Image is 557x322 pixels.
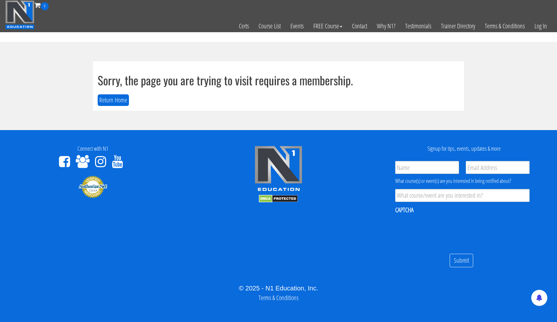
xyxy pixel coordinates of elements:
h4: Connect with N1 [5,146,181,152]
div: © 2025 - N1 Education, Inc. [5,283,552,293]
a: Terms & Conditions [480,10,530,42]
a: Trainer Directory [436,10,480,42]
label: CAPTCHA [395,206,414,214]
div: What course(s) or event(s) are you interested in being notified about? [395,177,530,185]
h4: Signup for tips, events, updates & more [376,146,552,152]
input: Email Address [466,161,530,174]
button: Return Home [98,94,129,106]
span: 0 [41,2,49,10]
a: Terms & Conditions [259,293,298,302]
img: n1-education [5,0,34,29]
a: Testimonials [400,10,436,42]
a: Contact [347,10,372,42]
iframe: reCAPTCHA [395,218,493,243]
a: Course List [254,10,286,42]
img: n1-edu-logo [254,146,303,193]
img: Authorize.Net Merchant - Click to Verify [78,175,107,198]
a: Events [286,10,308,42]
img: DMCA.com Protection Status [259,195,298,203]
a: Log In [530,10,552,42]
input: What course/event are you interested in? [395,189,530,202]
a: 0 [34,1,49,9]
a: Why N1? [372,10,400,42]
input: Submit [450,254,473,268]
input: Name [395,161,459,174]
h1: Sorry, the page you are trying to visit requires a membership. [98,74,459,87]
a: FREE Course [308,10,347,42]
a: Certs [234,10,254,42]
